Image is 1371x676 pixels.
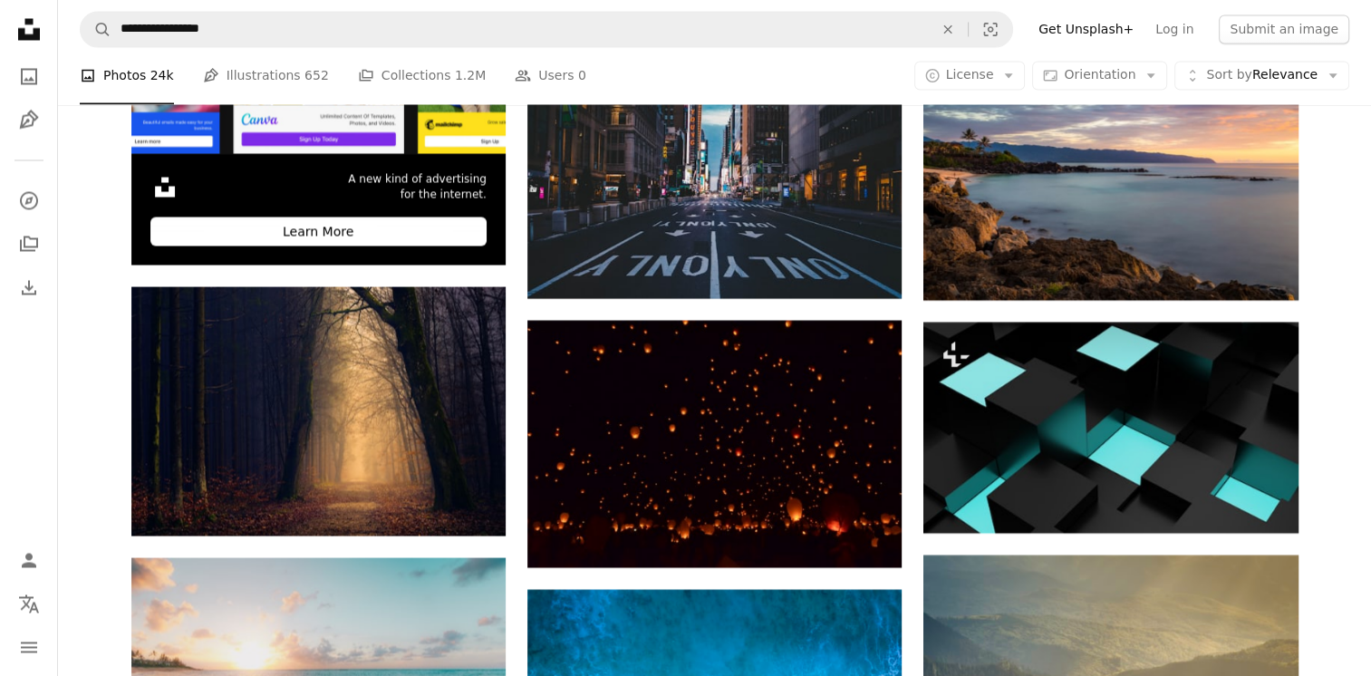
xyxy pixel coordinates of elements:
[304,66,329,86] span: 652
[527,435,902,451] a: paper lantern flying above sky
[455,66,486,86] span: 1.2M
[946,68,994,82] span: License
[11,629,47,665] button: Menu
[527,49,902,298] img: black and white pedestrian lane in the city during daytime
[923,322,1298,532] img: a group of cubes with blue lights on them
[1064,68,1135,82] span: Orientation
[1206,67,1318,85] span: Relevance
[150,217,487,246] div: Learn More
[1219,14,1349,43] button: Submit an image
[515,47,586,105] a: Users 0
[80,11,1013,47] form: Find visuals sitewide
[348,171,487,202] span: A new kind of advertising for the internet.
[1174,62,1349,91] button: Sort byRelevance
[11,226,47,262] a: Collections
[358,47,486,105] a: Collections 1.2M
[131,286,506,536] img: yellow lights between trees
[11,269,47,305] a: Download History
[578,66,586,86] span: 0
[527,320,902,568] img: paper lantern flying above sky
[923,51,1298,300] img: blue ocean in front of rockl
[150,172,179,201] img: file-1631306537910-2580a29a3cfcimage
[969,12,1012,46] button: Visual search
[81,12,111,46] button: Search Unsplash
[1032,62,1167,91] button: Orientation
[1028,14,1144,43] a: Get Unsplash+
[11,101,47,138] a: Illustrations
[928,12,968,46] button: Clear
[11,585,47,622] button: Language
[527,165,902,181] a: black and white pedestrian lane in the city during daytime
[203,47,329,105] a: Illustrations 652
[11,58,47,94] a: Photos
[923,167,1298,183] a: blue ocean in front of rockl
[1206,68,1251,82] span: Sort by
[131,402,506,419] a: yellow lights between trees
[914,62,1026,91] button: License
[11,182,47,218] a: Explore
[11,11,47,51] a: Home — Unsplash
[923,419,1298,435] a: a group of cubes with blue lights on them
[11,542,47,578] a: Log in / Sign up
[1144,14,1204,43] a: Log in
